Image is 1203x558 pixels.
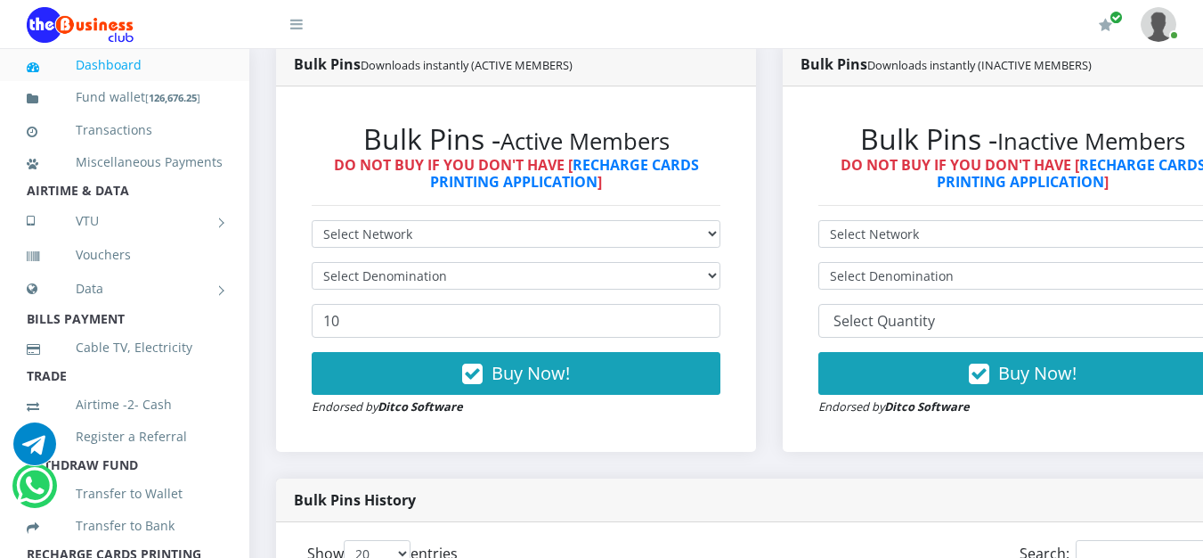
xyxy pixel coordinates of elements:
a: VTU [27,199,223,243]
img: Logo [27,7,134,43]
span: Renew/Upgrade Subscription [1110,11,1123,24]
a: Airtime -2- Cash [27,384,223,425]
span: Buy Now! [492,361,570,385]
small: Endorsed by [818,398,970,414]
strong: Bulk Pins History [294,490,416,510]
h2: Bulk Pins - [312,122,720,156]
a: Dashboard [27,45,223,86]
a: Chat for support [13,436,56,465]
i: Renew/Upgrade Subscription [1099,18,1112,32]
strong: Bulk Pins [294,54,573,74]
small: Active Members [500,126,670,157]
a: Vouchers [27,234,223,275]
b: 126,676.25 [149,91,197,104]
a: Transfer to Bank [27,505,223,546]
small: Endorsed by [312,398,463,414]
span: Buy Now! [998,361,1077,385]
small: [ ] [145,91,200,104]
a: Cable TV, Electricity [27,327,223,368]
img: User [1141,7,1176,42]
a: Transactions [27,110,223,151]
small: Downloads instantly (ACTIVE MEMBERS) [361,57,573,73]
strong: Ditco Software [378,398,463,414]
a: Transfer to Wallet [27,473,223,514]
input: Enter Quantity [312,304,720,338]
a: Data [27,267,223,311]
a: Register a Referral [27,416,223,457]
a: Miscellaneous Payments [27,142,223,183]
small: Downloads instantly (INACTIVE MEMBERS) [867,57,1092,73]
a: Chat for support [16,478,53,507]
button: Buy Now! [312,352,720,395]
a: Fund wallet[126,676.25] [27,77,223,119]
strong: DO NOT BUY IF YOU DON'T HAVE [ ] [334,155,699,192]
strong: Ditco Software [884,398,970,414]
strong: Bulk Pins [801,54,1092,74]
small: Inactive Members [997,126,1185,157]
a: RECHARGE CARDS PRINTING APPLICATION [430,155,699,192]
